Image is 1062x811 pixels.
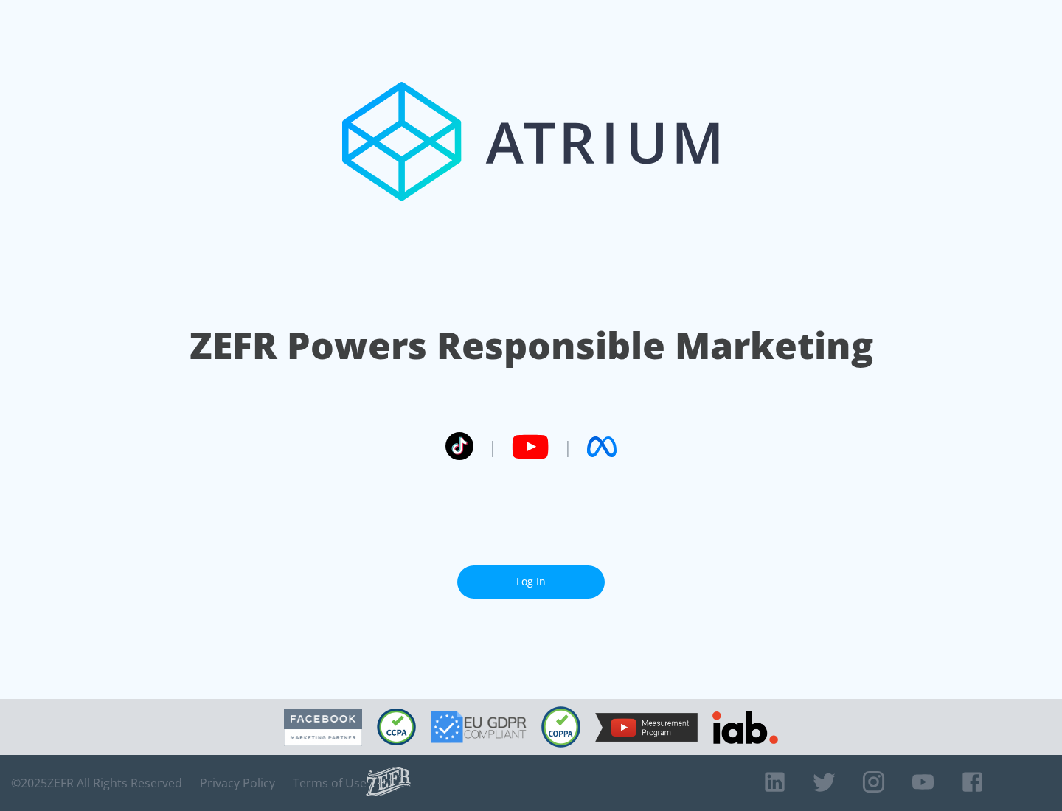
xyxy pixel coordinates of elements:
img: CCPA Compliant [377,709,416,745]
span: © 2025 ZEFR All Rights Reserved [11,776,182,790]
span: | [488,436,497,458]
img: YouTube Measurement Program [595,713,698,742]
h1: ZEFR Powers Responsible Marketing [190,320,873,371]
a: Privacy Policy [200,776,275,790]
img: IAB [712,711,778,744]
a: Log In [457,565,605,599]
a: Terms of Use [293,776,367,790]
img: Facebook Marketing Partner [284,709,362,746]
img: GDPR Compliant [431,711,527,743]
img: COPPA Compliant [541,706,580,748]
span: | [563,436,572,458]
